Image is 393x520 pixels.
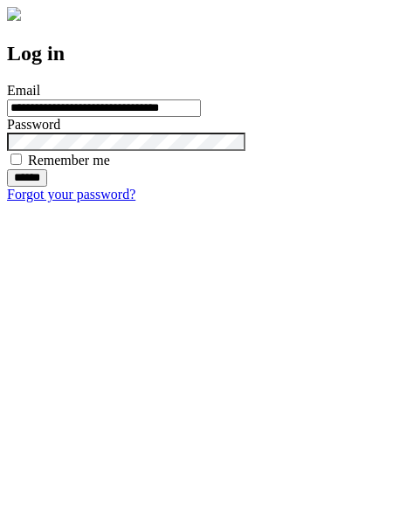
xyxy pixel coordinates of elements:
[28,153,110,168] label: Remember me
[7,117,60,132] label: Password
[7,187,135,202] a: Forgot your password?
[7,7,21,21] img: logo-4e3dc11c47720685a147b03b5a06dd966a58ff35d612b21f08c02c0306f2b779.png
[7,83,40,98] label: Email
[7,42,386,65] h2: Log in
